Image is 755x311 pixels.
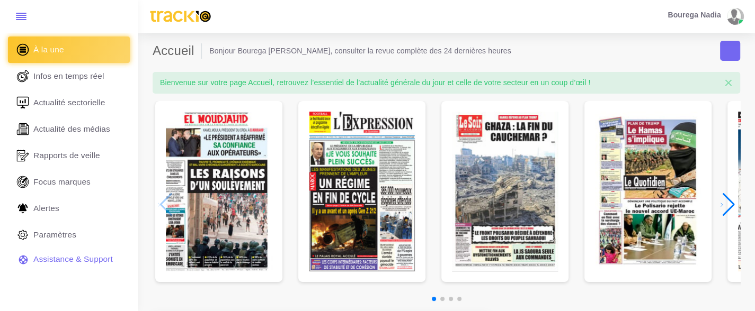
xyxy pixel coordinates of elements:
[298,101,425,282] div: 2 / 7
[440,297,445,301] span: Go to slide 2
[15,200,31,216] img: Alerte.svg
[15,95,31,111] img: revue-sectorielle.svg
[33,150,100,161] span: Rapports de veille
[457,297,461,301] span: Go to slide 4
[15,148,31,163] img: rapport_1.svg
[153,72,740,93] div: Bienvenue sur votre page Accueil, retrouvez l’essentiel de l’actualité générale du jour et celle ...
[432,297,436,301] span: Go to slide 1
[155,101,282,282] div: 1 / 7
[145,6,216,27] img: trackio.svg
[8,142,130,169] a: Rapports de veille
[33,229,76,241] span: Paramètres
[8,89,130,116] a: Actualité sectorielle
[209,45,511,56] li: Bonjour Bourega [PERSON_NAME], consulter la revue complète des 24 dernières heures
[8,36,130,63] a: À la une
[8,169,130,195] a: Focus marques
[727,8,741,25] img: avatar
[15,42,31,58] img: home.svg
[8,63,130,89] a: Infos en temps réel
[33,203,59,214] span: Alertes
[33,253,113,265] span: Assistance & Support
[8,195,130,222] a: Alertes
[33,123,110,135] span: Actualité des médias
[33,176,91,188] span: Focus marques
[15,121,31,137] img: revue-editorielle.svg
[668,11,721,19] span: Bourega Nadia
[721,193,735,216] div: Next slide
[8,116,130,142] a: Actualité des médias
[449,297,453,301] span: Go to slide 3
[662,8,748,25] a: Bourega Nadia avatar
[33,97,105,108] span: Actualité sectorielle
[441,101,569,282] div: 3 / 7
[15,174,31,190] img: focus-marques.svg
[15,227,31,243] img: parametre.svg
[33,44,64,56] span: À la une
[15,68,31,84] img: revue-live.svg
[8,222,130,248] a: Paramètres
[724,75,733,91] span: ×
[584,101,712,282] div: 4 / 7
[153,43,202,59] h2: Accueil
[717,72,740,94] button: Close
[33,70,104,82] span: Infos en temps réel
